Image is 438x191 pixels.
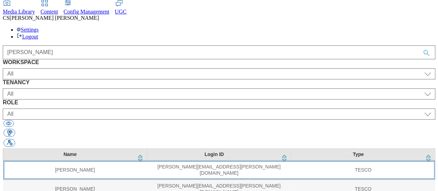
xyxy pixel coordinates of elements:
[291,160,435,180] td: TESCO
[115,0,127,15] a: UGC
[115,9,127,15] span: UGC
[147,160,291,180] td: [PERSON_NAME][EMAIL_ADDRESS][PERSON_NAME][DOMAIN_NAME]
[3,99,435,106] label: ROLE
[7,151,133,158] div: Name
[3,0,35,15] a: Media Library
[3,15,10,21] span: CS
[151,151,277,158] div: Login ID
[3,59,435,66] label: WORKSPACE
[3,45,435,59] input: Accessible label text
[41,0,58,15] a: Content
[17,34,38,40] a: Logout
[3,160,147,180] td: [PERSON_NAME]
[64,0,109,15] a: Config Management
[64,9,109,15] span: Config Management
[10,15,99,21] span: [PERSON_NAME] [PERSON_NAME]
[3,79,435,86] label: TENANCY
[295,151,421,158] div: Type
[17,27,39,33] a: Settings
[3,9,35,15] span: Media Library
[41,9,58,15] span: Content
